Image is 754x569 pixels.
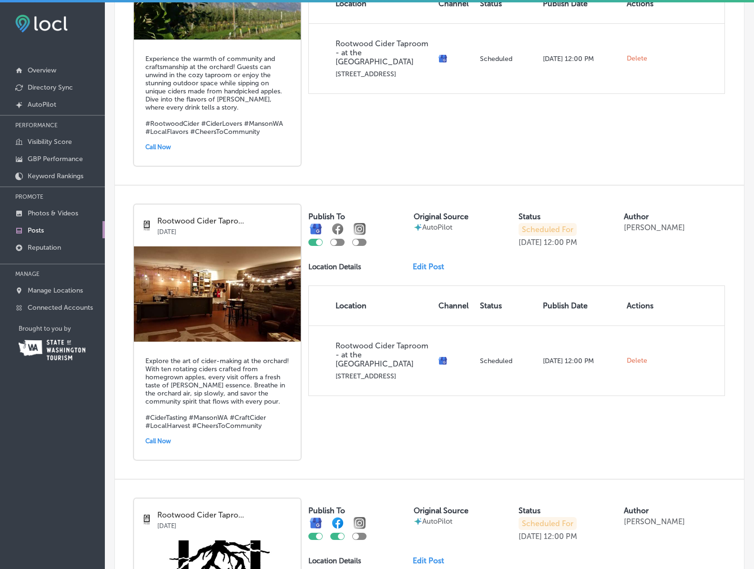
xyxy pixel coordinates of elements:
[28,101,56,109] p: AutoPilot
[28,155,83,163] p: GBP Performance
[134,246,301,342] img: 174793830601075d4e-3fb7-4a17-be88-73a38211a620_20161202_182857.jpg
[145,357,289,430] h5: Explore the art of cider-making at the orchard! With ten rotating ciders crafted from homegrown a...
[141,220,153,232] img: logo
[519,506,540,515] label: Status
[435,286,477,325] th: Channel
[336,39,431,66] p: Rootwood Cider Taproom - at the [GEOGRAPHIC_DATA]
[539,286,623,325] th: Publish Date
[308,506,345,515] label: Publish To
[476,286,539,325] th: Status
[28,304,93,312] p: Connected Accounts
[480,357,535,365] p: Scheduled
[519,517,577,530] p: Scheduled For
[624,212,649,221] label: Author
[19,340,85,360] img: Washington Tourism
[480,55,535,63] p: Scheduled
[623,286,658,325] th: Actions
[336,341,431,368] p: Rootwood Cider Taproom - at the [GEOGRAPHIC_DATA]
[28,83,73,91] p: Directory Sync
[624,517,685,526] p: [PERSON_NAME]
[28,286,83,295] p: Manage Locations
[422,223,452,232] p: AutoPilot
[157,519,294,529] p: [DATE]
[414,517,422,526] img: autopilot-icon
[627,54,647,63] span: Delete
[413,262,452,271] a: Edit Post
[544,532,577,541] p: 12:00 PM
[414,223,422,232] img: autopilot-icon
[519,238,542,247] p: [DATE]
[308,557,361,565] p: Location Details
[624,506,649,515] label: Author
[28,172,83,180] p: Keyword Rankings
[28,209,78,217] p: Photos & Videos
[309,286,435,325] th: Location
[28,244,61,252] p: Reputation
[145,55,289,136] h5: Experience the warmth of community and craftsmanship at the orchard! Guests can unwind in the coz...
[414,506,469,515] label: Original Source
[624,223,685,232] p: [PERSON_NAME]
[336,372,431,380] p: [STREET_ADDRESS]
[15,15,68,32] img: fda3e92497d09a02dc62c9cd864e3231.png
[519,223,577,236] p: Scheduled For
[157,225,294,235] p: [DATE]
[336,70,431,78] p: [STREET_ADDRESS]
[543,357,619,365] p: [DATE] 12:00 PM
[19,325,105,332] p: Brought to you by
[519,532,542,541] p: [DATE]
[28,226,44,234] p: Posts
[28,66,56,74] p: Overview
[308,212,345,221] label: Publish To
[157,511,294,519] p: Rootwood Cider Tapro...
[308,263,361,271] p: Location Details
[157,217,294,225] p: Rootwood Cider Tapro...
[422,517,452,526] p: AutoPilot
[627,356,647,365] span: Delete
[141,514,153,526] img: logo
[413,556,452,565] a: Edit Post
[519,212,540,221] label: Status
[544,238,577,247] p: 12:00 PM
[543,55,619,63] p: [DATE] 12:00 PM
[28,138,72,146] p: Visibility Score
[414,212,469,221] label: Original Source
